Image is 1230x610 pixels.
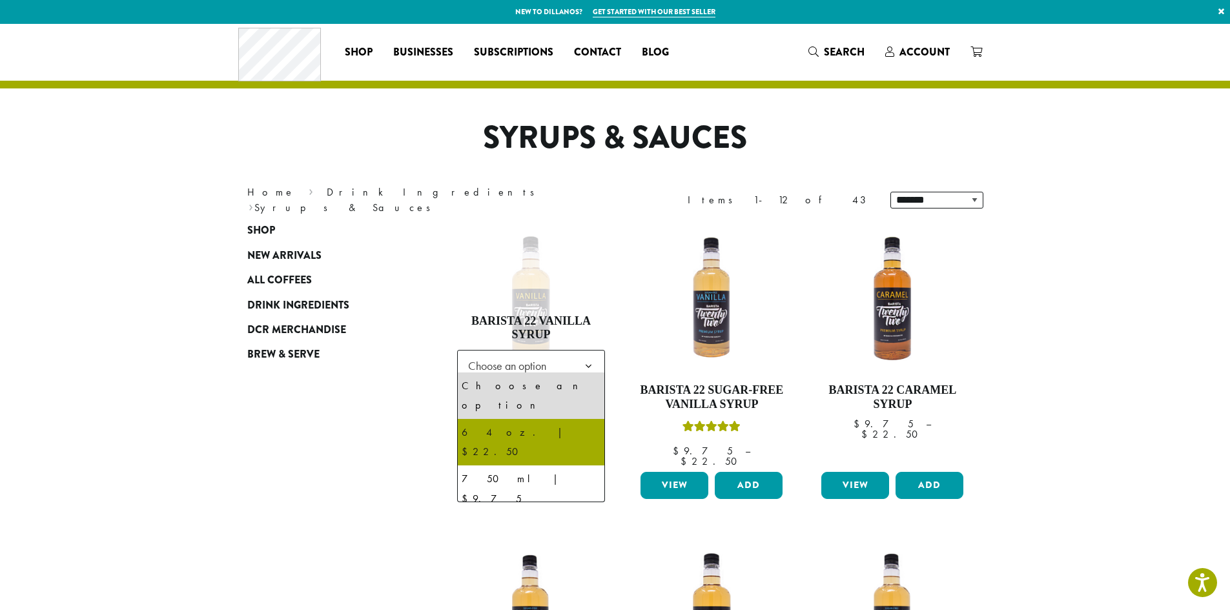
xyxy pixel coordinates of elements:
span: Subscriptions [474,45,553,61]
a: Home [247,185,295,199]
h1: Syrups & Sauces [238,119,993,157]
span: All Coffees [247,272,312,289]
span: New Arrivals [247,248,322,264]
button: Add [896,472,963,499]
span: Shop [247,223,275,239]
a: Brew & Serve [247,342,402,367]
a: Drink Ingredients [247,292,402,317]
a: Barista 22 Caramel Syrup [818,225,967,467]
bdi: 22.50 [861,427,924,441]
span: – [926,417,931,431]
span: $ [854,417,865,431]
h4: Barista 22 Caramel Syrup [818,383,967,411]
span: $ [673,444,684,458]
span: Businesses [393,45,453,61]
span: Choose an option [463,353,559,378]
span: Choose an option [457,350,606,381]
a: Rated 5.00 out of 5 [457,225,606,509]
h4: Barista 22 Vanilla Syrup [457,314,606,342]
a: Shop [247,218,402,243]
img: CARAMEL-1-300x300.png [818,225,967,373]
bdi: 9.75 [673,444,733,458]
span: Contact [574,45,621,61]
div: Items 1-12 of 43 [688,192,871,208]
h4: Barista 22 Sugar-Free Vanilla Syrup [637,383,786,411]
div: 64 oz. | $22.50 [462,423,601,462]
bdi: 9.75 [854,417,914,431]
span: Drink Ingredients [247,298,349,314]
span: › [309,180,313,200]
span: $ [861,427,872,441]
a: DCR Merchandise [247,318,402,342]
nav: Breadcrumb [247,185,596,216]
a: Barista 22 Sugar-Free Vanilla SyrupRated 5.00 out of 5 [637,225,786,467]
a: All Coffees [247,268,402,292]
a: View [821,472,889,499]
a: Search [798,41,875,63]
span: Blog [642,45,669,61]
span: DCR Merchandise [247,322,346,338]
a: New Arrivals [247,243,402,268]
span: Brew & Serve [247,347,320,363]
a: View [641,472,708,499]
button: Add [715,472,783,499]
span: Account [899,45,950,59]
a: Get started with our best seller [593,6,715,17]
span: Search [824,45,865,59]
span: – [745,444,750,458]
span: › [249,196,253,216]
span: $ [681,454,692,468]
div: 750 ml | $9.75 [462,469,601,508]
img: SF-VANILLA-300x300.png [637,225,786,373]
li: Choose an option [458,372,605,419]
a: Shop [334,42,383,63]
div: Rated 5.00 out of 5 [682,419,741,438]
bdi: 22.50 [681,454,743,468]
a: Drink Ingredients [327,185,543,199]
span: Shop [345,45,373,61]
